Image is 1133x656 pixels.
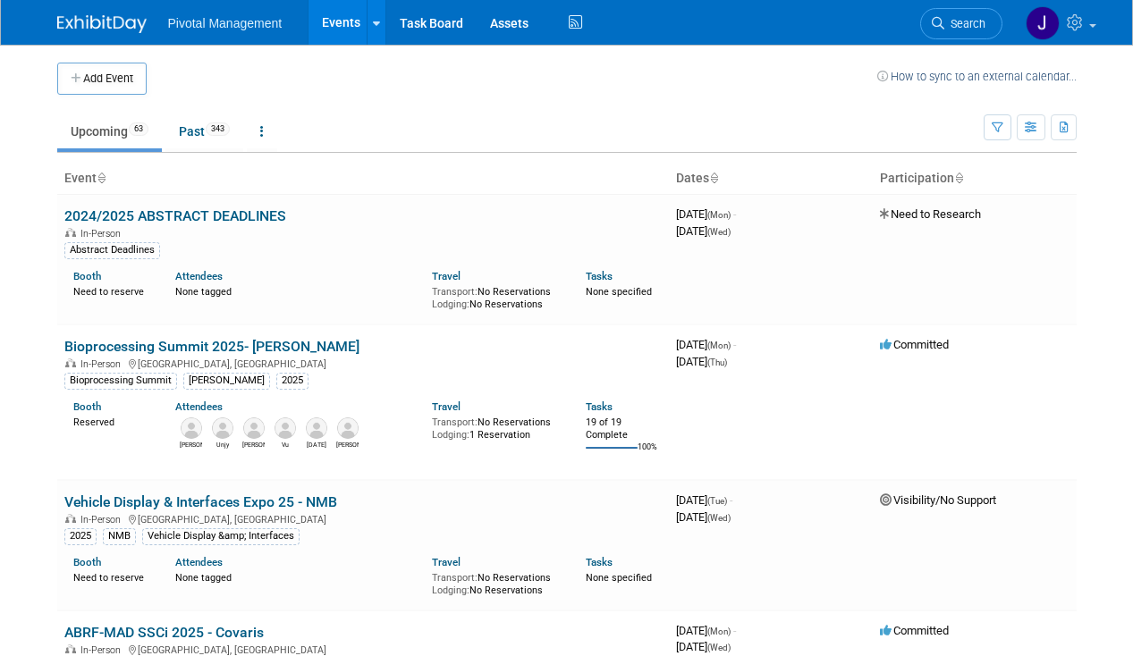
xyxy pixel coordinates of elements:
[64,338,359,355] a: Bioprocessing Summit 2025- [PERSON_NAME]
[432,413,559,441] div: No Reservations 1 Reservation
[243,417,265,439] img: Traci Haddock
[73,568,149,585] div: Need to reserve
[707,496,727,506] span: (Tue)
[65,514,76,523] img: In-Person Event
[73,413,149,429] div: Reserved
[432,282,559,310] div: No Reservations No Reservations
[64,624,264,641] a: ABRF-MAD SSCi 2025 - Covaris
[676,493,732,507] span: [DATE]
[676,624,736,637] span: [DATE]
[432,585,469,596] span: Lodging:
[175,556,223,568] a: Attendees
[1026,6,1060,40] img: Jessica Gatton
[638,442,657,467] td: 100%
[676,338,736,351] span: [DATE]
[707,643,731,652] span: (Wed)
[275,417,296,439] img: Vu Nguyen
[73,270,101,282] a: Booth
[64,493,337,510] a: Vehicle Display & Interfaces Expo 25 - NMB
[432,400,461,413] a: Travel
[707,627,731,636] span: (Mon)
[432,286,478,298] span: Transport:
[175,282,419,299] div: None tagged
[880,624,949,637] span: Committed
[165,114,243,148] a: Past343
[707,357,727,367] span: (Thu)
[432,429,469,441] span: Lodging:
[676,224,731,238] span: [DATE]
[80,514,126,526] span: In-Person
[586,286,652,298] span: None specified
[80,228,126,240] span: In-Person
[80,644,126,656] span: In-Person
[733,338,736,351] span: -
[57,63,147,95] button: Add Event
[64,528,97,544] div: 2025
[669,164,873,194] th: Dates
[175,568,419,585] div: None tagged
[73,556,101,568] a: Booth
[873,164,1077,194] th: Participation
[709,171,718,185] a: Sort by Start Date
[64,511,662,526] div: [GEOGRAPHIC_DATA], [GEOGRAPHIC_DATA]
[336,439,359,450] div: Kevin LeShane
[586,400,613,413] a: Tasks
[97,171,106,185] a: Sort by Event Name
[65,358,76,367] img: In-Person Event
[64,242,160,258] div: Abstract Deadlines
[181,417,202,439] img: Omar El-Ghouch
[707,341,731,350] span: (Mon)
[676,510,731,524] span: [DATE]
[432,572,478,584] span: Transport:
[274,439,296,450] div: Vu Nguyen
[183,373,270,389] div: [PERSON_NAME]
[64,373,177,389] div: Bioprocessing Summit
[432,568,559,596] div: No Reservations No Reservations
[707,227,731,237] span: (Wed)
[432,556,461,568] a: Travel
[212,417,233,439] img: Unjy Park
[733,207,736,221] span: -
[432,270,461,282] a: Travel
[877,70,1077,83] a: How to sync to an external calendar...
[730,493,732,507] span: -
[586,556,613,568] a: Tasks
[57,15,147,33] img: ExhibitDay
[676,207,736,221] span: [DATE]
[65,228,76,237] img: In-Person Event
[180,439,202,450] div: Omar El-Ghouch
[64,642,662,656] div: [GEOGRAPHIC_DATA], [GEOGRAPHIC_DATA]
[432,299,469,310] span: Lodging:
[80,358,126,370] span: In-Person
[242,439,265,450] div: Traci Haddock
[707,210,731,220] span: (Mon)
[73,400,101,413] a: Booth
[954,171,963,185] a: Sort by Participation Type
[175,400,223,413] a: Attendees
[586,572,652,584] span: None specified
[175,270,223,282] a: Attendees
[65,644,76,653] img: In-Person Event
[211,439,233,450] div: Unjy Park
[306,417,327,439] img: Raja Srinivas
[586,416,662,441] div: 19 of 19 Complete
[432,416,478,428] span: Transport:
[57,114,162,148] a: Upcoming63
[305,439,327,450] div: Raja Srinivas
[276,373,309,389] div: 2025
[880,207,981,221] span: Need to Research
[142,528,300,544] div: Vehicle Display &amp; Interfaces
[920,8,1002,39] a: Search
[707,513,731,523] span: (Wed)
[944,17,985,30] span: Search
[64,356,662,370] div: [GEOGRAPHIC_DATA], [GEOGRAPHIC_DATA]
[168,16,283,30] span: Pivotal Management
[206,122,230,136] span: 343
[676,640,731,653] span: [DATE]
[64,207,286,224] a: 2024/2025 ABSTRACT DEADLINES
[880,493,996,507] span: Visibility/No Support
[586,270,613,282] a: Tasks
[880,338,949,351] span: Committed
[103,528,136,544] div: NMB
[337,417,359,439] img: Kevin LeShane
